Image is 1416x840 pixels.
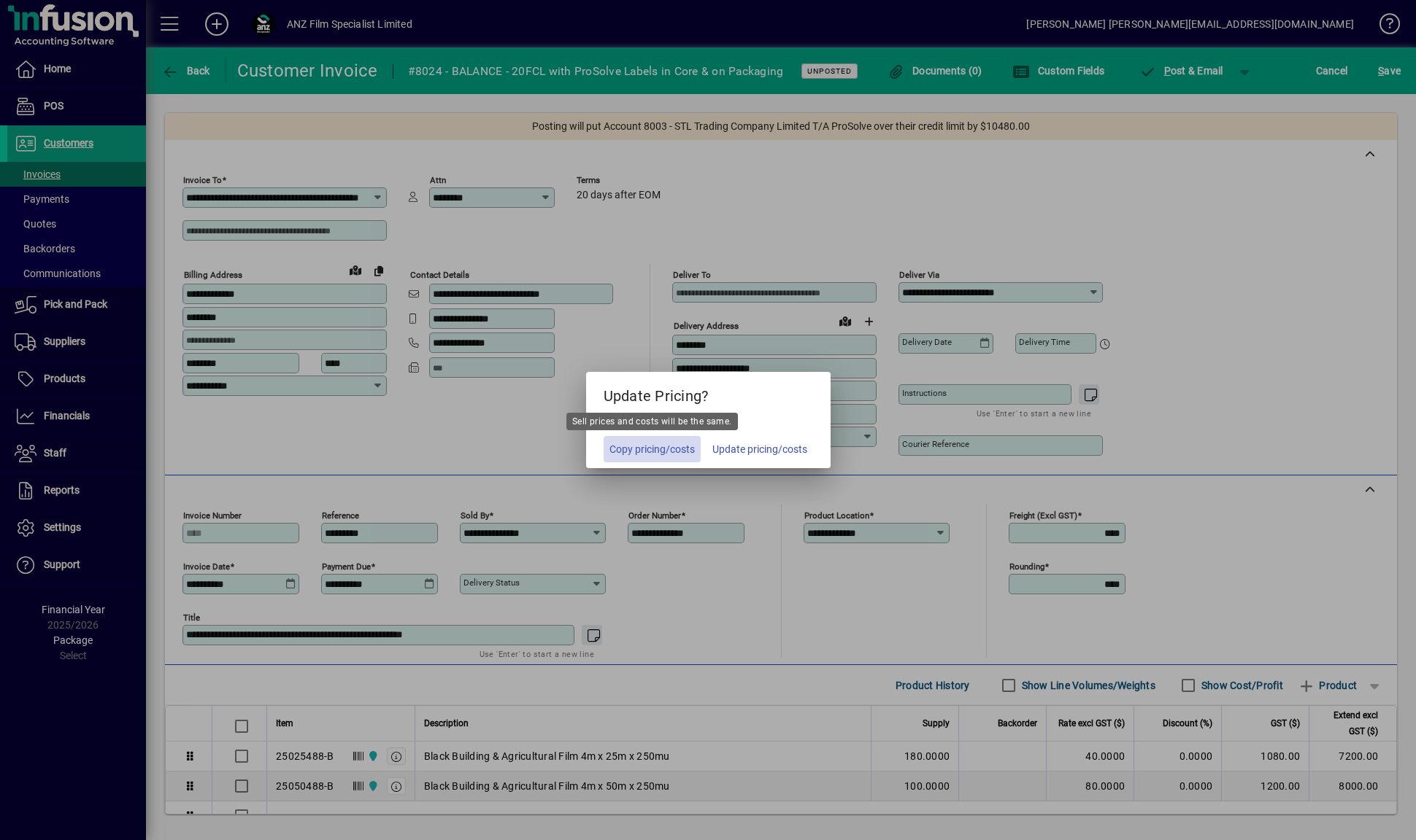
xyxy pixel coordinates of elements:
[604,436,701,462] button: Copy pricing/costs
[586,372,831,414] h5: Update Pricing?
[609,442,695,457] span: Copy pricing/costs
[707,436,813,462] button: Update pricing/costs
[566,413,738,430] div: Sell prices and costs will be the same.
[712,442,807,457] span: Update pricing/costs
